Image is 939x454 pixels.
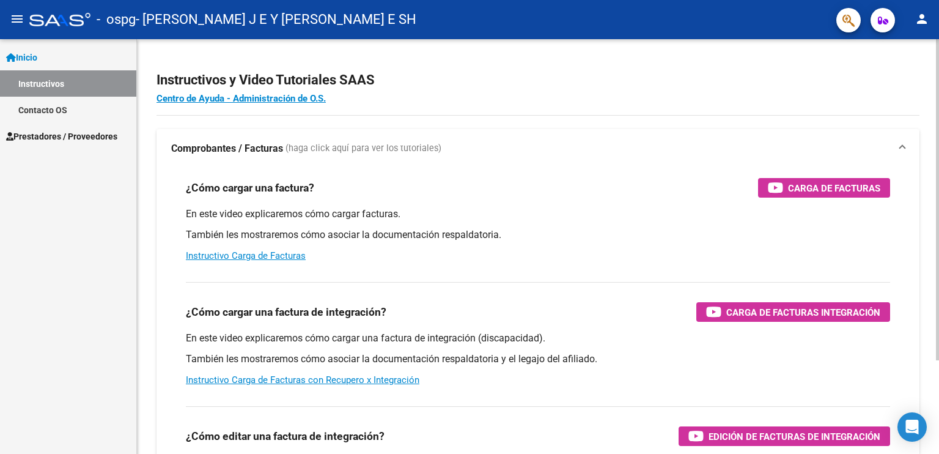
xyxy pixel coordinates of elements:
[186,207,890,221] p: En este video explicaremos cómo cargar facturas.
[285,142,441,155] span: (haga click aquí para ver los tutoriales)
[186,250,306,261] a: Instructivo Carga de Facturas
[97,6,136,33] span: - ospg
[186,332,890,345] p: En este video explicaremos cómo cargar una factura de integración (discapacidad).
[186,374,419,385] a: Instructivo Carga de Facturas con Recupero x Integración
[10,12,24,26] mat-icon: menu
[758,178,890,198] button: Carga de Facturas
[136,6,416,33] span: - [PERSON_NAME] J E Y [PERSON_NAME] E SH
[6,130,117,143] span: Prestadores / Proveedores
[186,352,890,366] p: También les mostraremos cómo asociar la documentación respaldatoria y el legajo del afiliado.
[709,429,880,444] span: Edición de Facturas de integración
[6,51,37,64] span: Inicio
[171,142,283,155] strong: Comprobantes / Facturas
[788,180,880,196] span: Carga de Facturas
[156,129,919,168] mat-expansion-panel-header: Comprobantes / Facturas (haga click aquí para ver los tutoriales)
[186,428,385,445] h3: ¿Cómo editar una factura de integración?
[696,302,890,322] button: Carga de Facturas Integración
[186,179,314,196] h3: ¿Cómo cargar una factura?
[156,93,326,104] a: Centro de Ayuda - Administración de O.S.
[156,69,919,92] h2: Instructivos y Video Tutoriales SAAS
[726,305,880,320] span: Carga de Facturas Integración
[186,228,890,242] p: También les mostraremos cómo asociar la documentación respaldatoria.
[897,412,927,442] div: Open Intercom Messenger
[915,12,929,26] mat-icon: person
[679,426,890,446] button: Edición de Facturas de integración
[186,303,386,321] h3: ¿Cómo cargar una factura de integración?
